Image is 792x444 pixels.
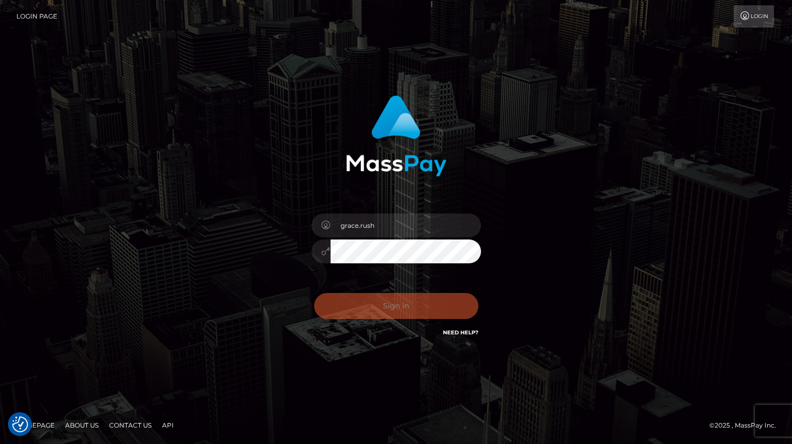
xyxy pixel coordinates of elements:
div: © 2025 , MassPay Inc. [709,420,784,431]
a: Login Page [16,5,57,28]
input: Username... [331,214,481,237]
a: API [158,417,178,433]
img: MassPay Login [346,95,447,176]
button: Consent Preferences [12,416,28,432]
a: Homepage [12,417,59,433]
a: About Us [61,417,103,433]
img: Revisit consent button [12,416,28,432]
a: Need Help? [443,329,478,336]
a: Contact Us [105,417,156,433]
a: Login [734,5,774,28]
